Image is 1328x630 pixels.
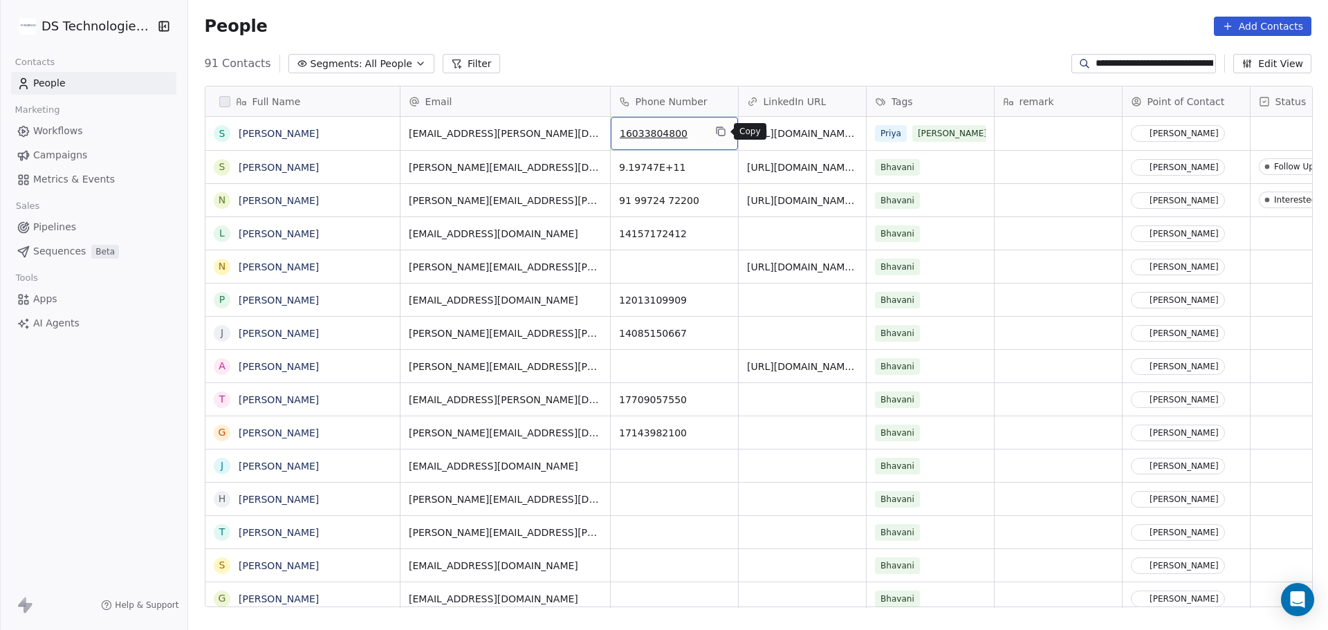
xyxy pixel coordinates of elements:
span: 91 99724 72200 [619,194,730,207]
a: [PERSON_NAME] [239,427,319,438]
div: Full Name [205,86,400,116]
a: SequencesBeta [11,240,176,263]
a: [URL][DOMAIN_NAME][PERSON_NAME] [747,261,935,272]
a: [URL][DOMAIN_NAME][PERSON_NAME] [747,361,935,372]
p: Copy [739,126,761,137]
span: Sales [10,196,46,216]
div: N [218,259,225,274]
span: [EMAIL_ADDRESS][DOMAIN_NAME] [409,293,602,307]
a: People [11,72,176,95]
div: N [218,193,225,207]
span: [PERSON_NAME][EMAIL_ADDRESS][PERSON_NAME][DOMAIN_NAME] [409,526,602,539]
button: Add Contacts [1214,17,1311,36]
div: [PERSON_NAME] [1150,395,1219,405]
div: T [219,392,225,407]
span: Campaigns [33,148,87,163]
div: G [218,425,225,440]
div: J [220,326,223,340]
span: Segments: [311,57,362,71]
span: [EMAIL_ADDRESS][DOMAIN_NAME] [409,459,602,473]
a: [URL][DOMAIN_NAME][PERSON_NAME] [747,162,935,173]
span: Bhavani [875,225,920,242]
div: [PERSON_NAME] [1150,328,1219,338]
a: Metrics & Events [11,168,176,191]
a: Apps [11,288,176,311]
div: H [218,492,225,506]
div: S [219,160,225,174]
span: Bhavani [875,557,920,574]
span: 9.19747E+11 [619,160,730,174]
a: [PERSON_NAME] [239,560,319,571]
div: Point of Contact [1123,86,1250,116]
div: [PERSON_NAME] [1150,528,1219,537]
a: [PERSON_NAME] [239,228,319,239]
a: Pipelines [11,216,176,239]
span: [EMAIL_ADDRESS][DOMAIN_NAME] [409,227,602,241]
span: [PERSON_NAME][EMAIL_ADDRESS][PERSON_NAME][DOMAIN_NAME] [409,194,602,207]
a: [PERSON_NAME] [239,527,319,538]
span: 17143982100 [619,426,730,440]
span: Bhavani [875,425,920,441]
span: Workflows [33,124,83,138]
span: 17709057550 [619,393,730,407]
span: Bhavani [875,159,920,176]
span: Bhavani [875,325,920,342]
span: AI Agents [33,316,80,331]
div: [PERSON_NAME] [1150,494,1219,504]
button: Edit View [1233,54,1311,73]
div: Phone Number [611,86,738,116]
a: [PERSON_NAME] [239,593,319,604]
span: [EMAIL_ADDRESS][PERSON_NAME][DOMAIN_NAME] [409,127,602,140]
span: Help & Support [115,600,178,611]
span: Bhavani [875,259,920,275]
div: [PERSON_NAME] [1150,163,1219,172]
span: 14157172412 [619,227,730,241]
span: Tags [892,95,913,109]
div: [PERSON_NAME] [1150,561,1219,571]
span: 16033804800 [620,127,704,140]
span: [PERSON_NAME][EMAIL_ADDRESS][DOMAIN_NAME] [409,426,602,440]
a: [URL][DOMAIN_NAME][PERSON_NAME] [747,128,935,139]
div: [PERSON_NAME] [1150,295,1219,305]
span: Bhavani [875,292,920,308]
span: Marketing [9,100,66,120]
span: Bhavani [875,591,920,607]
span: Priya [875,125,907,142]
div: A [219,359,225,373]
span: [PERSON_NAME] [912,125,992,142]
span: 14085150667 [619,326,730,340]
span: Sequences [33,244,86,259]
button: Filter [443,54,500,73]
a: [PERSON_NAME] [239,461,319,472]
div: P [219,293,224,307]
span: People [33,76,66,91]
img: DS%20Updated%20Logo.jpg [19,18,36,35]
span: Bhavani [875,358,920,375]
span: [EMAIL_ADDRESS][PERSON_NAME][DOMAIN_NAME] [409,393,602,407]
a: Help & Support [101,600,178,611]
span: [EMAIL_ADDRESS][DOMAIN_NAME] [409,592,602,606]
span: Phone Number [636,95,708,109]
div: LinkedIn URL [739,86,866,116]
span: [PERSON_NAME][EMAIL_ADDRESS][PERSON_NAME][DOMAIN_NAME] [409,260,602,274]
div: [PERSON_NAME] [1150,129,1219,138]
span: People [205,16,268,37]
a: Workflows [11,120,176,142]
div: Follow Up [1274,162,1314,172]
div: L [219,226,225,241]
a: [PERSON_NAME] [239,328,319,339]
span: 91 Contacts [205,55,271,72]
div: [PERSON_NAME] [1150,229,1219,239]
span: remark [1020,95,1054,109]
div: T [219,525,225,539]
span: [PERSON_NAME][EMAIL_ADDRESS][DOMAIN_NAME] [409,492,602,506]
span: Email [425,95,452,109]
button: DS Technologies Inc [17,15,148,38]
div: S [219,558,225,573]
div: Open Intercom Messenger [1281,583,1314,616]
span: Tools [10,268,44,288]
span: All People [365,57,412,71]
a: [PERSON_NAME] [239,494,319,505]
a: [PERSON_NAME] [239,162,319,173]
span: Apps [33,292,57,306]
